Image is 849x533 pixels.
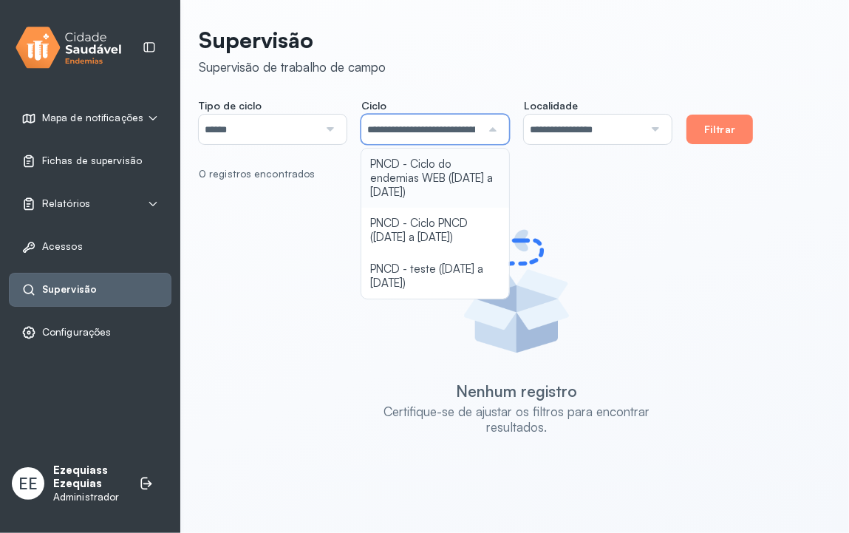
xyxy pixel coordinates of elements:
[42,112,143,124] span: Mapa de notificações
[361,208,509,254] li: PNCD - Ciclo PNCD ([DATE] a [DATE])
[456,381,577,401] div: Nenhum registro
[686,115,753,144] button: Filtrar
[524,99,578,112] span: Localidade
[199,168,822,180] div: 0 registros encontrados
[42,326,111,339] span: Configurações
[21,154,159,169] a: Fichas de supervisão
[42,240,83,253] span: Acessos
[361,149,509,208] li: PNCD - Ciclo do endemias WEB ([DATE] a [DATE])
[199,59,386,75] div: Supervisão de trabalho de campo
[21,282,159,297] a: Supervisão
[361,254,509,299] li: PNCD - teste ([DATE] a [DATE])
[42,283,97,296] span: Supervisão
[199,99,262,112] span: Tipo de ciclo
[18,474,38,493] span: EE
[21,325,159,340] a: Configurações
[42,155,142,167] span: Fichas de supervisão
[53,464,124,492] p: Ezequiass Ezequias
[361,99,386,112] span: Ciclo
[199,27,386,53] p: Supervisão
[42,197,90,210] span: Relatórios
[365,404,668,435] div: Certifique-se de ajustar os filtros para encontrar resultados.
[53,491,124,503] p: Administrador
[16,24,122,72] img: logo.svg
[450,225,583,358] img: Imagem de Empty State
[21,240,159,254] a: Acessos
